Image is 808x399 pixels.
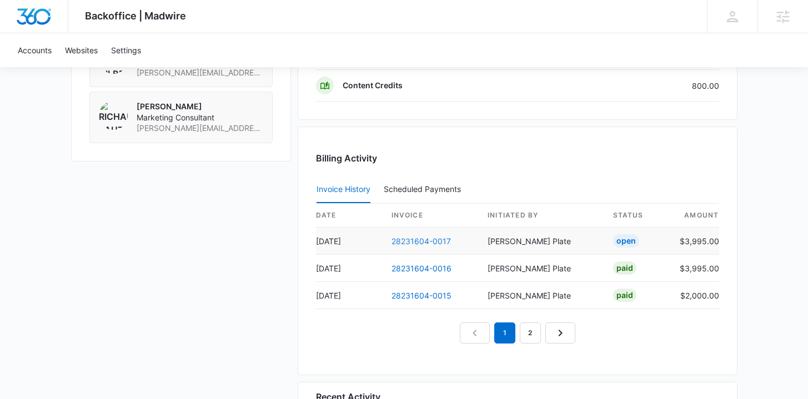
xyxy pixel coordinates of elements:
[601,70,719,102] td: 800.00
[85,10,186,22] span: Backoffice | Madwire
[316,228,383,255] td: [DATE]
[479,228,604,255] td: [PERSON_NAME] Plate
[671,228,719,255] td: $3,995.00
[671,255,719,282] td: $3,995.00
[392,291,451,300] a: 28231604-0015
[671,282,719,309] td: $2,000.00
[316,282,383,309] td: [DATE]
[316,151,719,165] h3: Billing Activity
[545,322,575,344] a: Next Page
[137,67,263,78] span: [PERSON_NAME][EMAIL_ADDRESS][PERSON_NAME][DOMAIN_NAME]
[671,204,719,228] th: amount
[384,185,465,193] div: Scheduled Payments
[613,261,636,275] div: Paid
[58,33,104,67] a: Websites
[460,322,575,344] nav: Pagination
[316,204,383,228] th: date
[479,204,604,228] th: Initiated By
[11,33,58,67] a: Accounts
[613,289,636,302] div: Paid
[137,123,263,134] span: [PERSON_NAME][EMAIL_ADDRESS][PERSON_NAME][DOMAIN_NAME]
[479,255,604,282] td: [PERSON_NAME] Plate
[392,236,451,246] a: 28231604-0017
[137,112,263,123] span: Marketing Consultant
[479,282,604,309] td: [PERSON_NAME] Plate
[613,234,639,248] div: Open
[494,322,515,344] em: 1
[604,204,671,228] th: status
[316,255,383,282] td: [DATE]
[99,101,128,130] img: Richard Sauter
[137,101,263,112] p: [PERSON_NAME]
[317,176,370,203] button: Invoice History
[392,264,451,273] a: 28231604-0016
[104,33,148,67] a: Settings
[343,80,403,91] p: Content Credits
[383,204,479,228] th: invoice
[520,322,541,344] a: Page 2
